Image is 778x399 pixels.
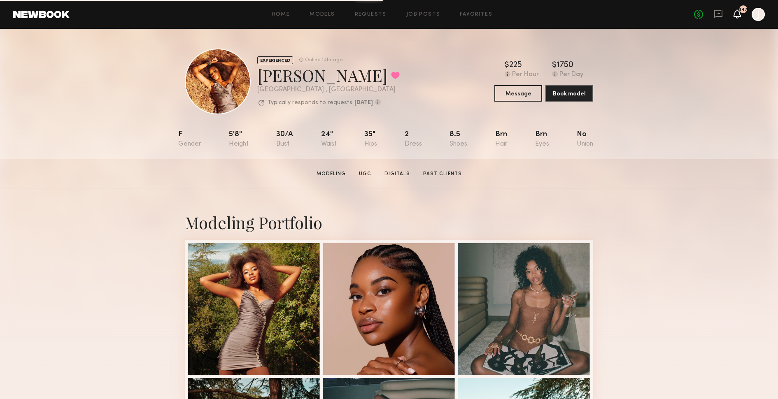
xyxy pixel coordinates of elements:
[313,170,349,178] a: Modeling
[381,170,413,178] a: Digitals
[185,211,593,233] div: Modeling Portfolio
[276,131,293,148] div: 30/a
[739,7,748,12] div: 147
[305,58,342,63] div: Online 14hr ago
[559,71,583,79] div: Per Day
[178,131,201,148] div: F
[577,131,593,148] div: No
[310,12,335,17] a: Models
[535,131,549,148] div: Brn
[450,131,467,148] div: 8.5
[268,100,352,106] p: Typically responds to requests
[752,8,765,21] a: J
[494,85,542,102] button: Message
[406,12,440,17] a: Job Posts
[257,56,293,64] div: EXPERIENCED
[460,12,492,17] a: Favorites
[509,61,522,70] div: 225
[355,12,387,17] a: Requests
[364,131,377,148] div: 35"
[420,170,465,178] a: Past Clients
[495,131,508,148] div: Brn
[257,64,400,86] div: [PERSON_NAME]
[257,86,400,93] div: [GEOGRAPHIC_DATA] , [GEOGRAPHIC_DATA]
[512,71,539,79] div: Per Hour
[552,61,557,70] div: $
[354,100,373,106] b: [DATE]
[405,131,422,148] div: 2
[321,131,337,148] div: 24"
[505,61,509,70] div: $
[229,131,249,148] div: 5'8"
[557,61,573,70] div: 1750
[356,170,375,178] a: UGC
[545,85,593,102] button: Book model
[272,12,290,17] a: Home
